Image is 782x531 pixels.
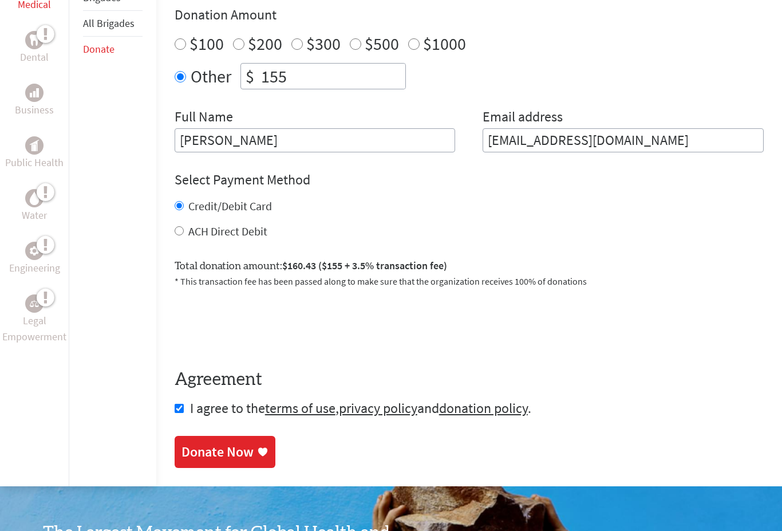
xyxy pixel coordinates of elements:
[20,50,49,66] p: Dental
[248,33,282,55] label: $200
[30,140,39,152] img: Public Health
[83,37,143,62] li: Donate
[483,129,764,153] input: Your Email
[22,208,47,224] p: Water
[15,103,54,119] p: Business
[306,33,341,55] label: $300
[25,84,44,103] div: Business
[259,64,405,89] input: Enter Amount
[30,89,39,98] img: Business
[30,36,39,46] img: Dental
[175,108,233,129] label: Full Name
[30,301,39,308] img: Legal Empowerment
[20,32,49,66] a: DentalDental
[181,443,254,462] div: Donate Now
[83,17,135,30] a: All Brigades
[423,33,466,55] label: $1000
[30,192,39,206] img: Water
[175,171,764,190] h4: Select Payment Method
[5,155,64,171] p: Public Health
[15,84,54,119] a: BusinessBusiness
[175,258,447,275] label: Total donation amount:
[83,43,114,56] a: Donate
[483,108,563,129] label: Email address
[188,199,272,214] label: Credit/Debit Card
[439,400,528,418] a: donation policy
[25,32,44,50] div: Dental
[241,64,259,89] div: $
[265,400,335,418] a: terms of use
[30,247,39,256] img: Engineering
[189,33,224,55] label: $100
[175,275,764,289] p: * This transaction fee has been passed along to make sure that the organization receives 100% of ...
[282,259,447,273] span: $160.43 ($155 + 3.5% transaction fee)
[190,400,531,418] span: I agree to the , and .
[175,436,275,469] a: Donate Now
[175,129,456,153] input: Enter Full Name
[188,225,267,239] label: ACH Direct Debit
[25,137,44,155] div: Public Health
[5,137,64,171] a: Public HealthPublic Health
[25,295,44,313] div: Legal Empowerment
[83,11,143,37] li: All Brigades
[175,302,349,347] iframe: reCAPTCHA
[9,242,60,277] a: EngineeringEngineering
[175,6,764,25] h4: Donation Amount
[365,33,399,55] label: $500
[191,64,231,90] label: Other
[25,190,44,208] div: Water
[339,400,417,418] a: privacy policy
[25,242,44,261] div: Engineering
[9,261,60,277] p: Engineering
[2,295,66,345] a: Legal EmpowermentLegal Empowerment
[175,370,764,391] h4: Agreement
[2,313,66,345] p: Legal Empowerment
[22,190,47,224] a: WaterWater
